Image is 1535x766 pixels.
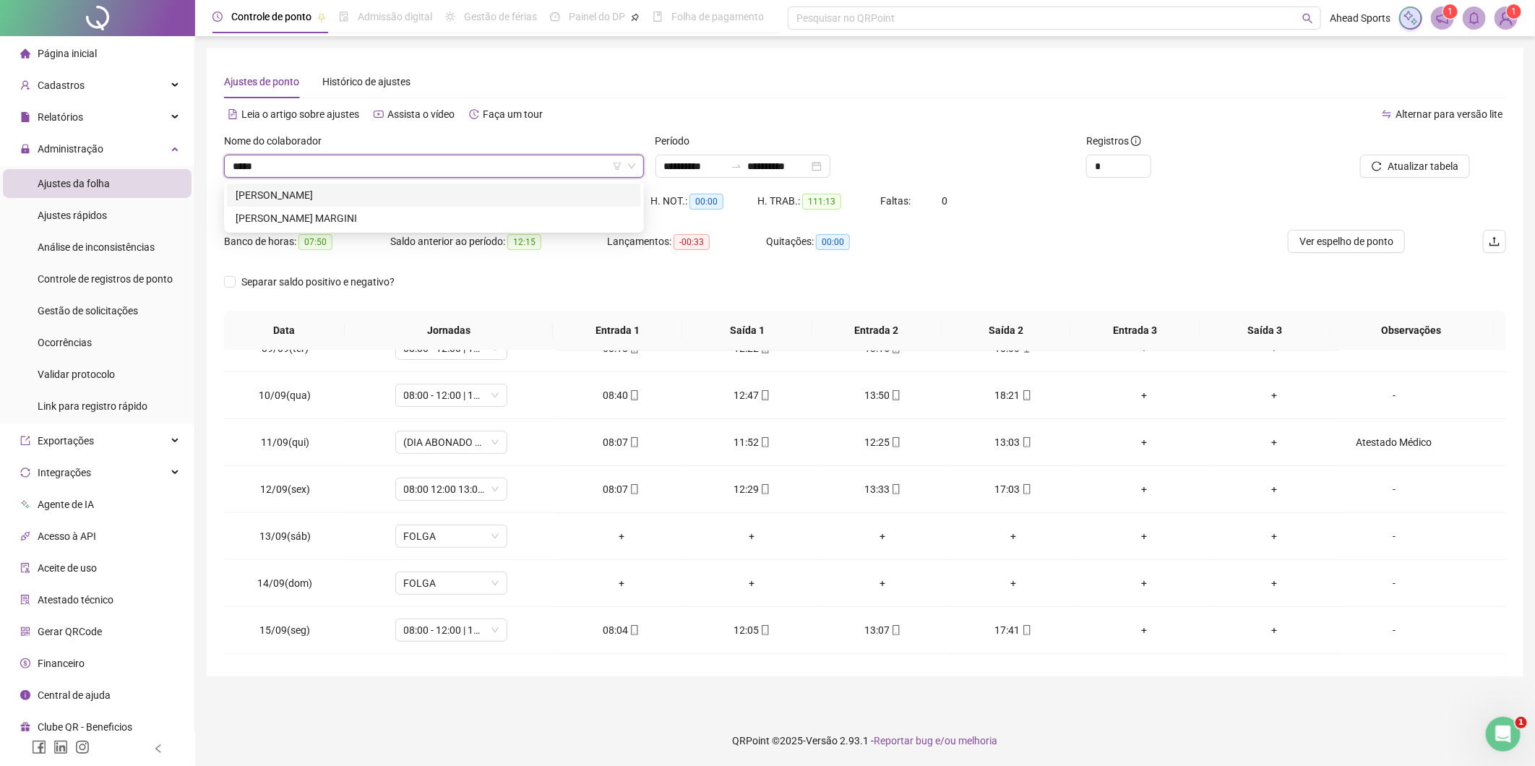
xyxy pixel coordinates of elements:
span: file-text [228,109,238,119]
span: mobile [759,437,770,447]
div: + [568,528,676,544]
span: instagram [75,740,90,754]
div: + [1221,575,1328,591]
span: left [153,744,163,754]
div: H. TRAB.: [757,193,880,210]
div: 13:33 [829,481,937,497]
span: mobile [890,437,901,447]
span: -00:33 [674,234,710,250]
div: 17:41 [960,622,1067,638]
div: - [1351,387,1437,403]
div: + [1221,481,1328,497]
span: facebook [32,740,46,754]
span: 0 [942,195,947,207]
span: Folha de pagamento [671,11,764,22]
span: sun [445,12,455,22]
span: Clube QR - Beneficios [38,721,132,733]
span: bell [1468,12,1481,25]
div: 13:07 [829,622,937,638]
div: H. NOT.: [650,193,757,210]
div: 17:03 [960,481,1067,497]
div: Saldo anterior ao período: [390,233,607,250]
span: Ocorrências [38,337,92,348]
span: info-circle [20,690,30,700]
span: mobile [1020,625,1032,635]
th: Saída 2 [942,311,1071,350]
div: + [698,528,806,544]
div: 12:47 [698,387,806,403]
span: 13/09(sáb) [259,530,311,542]
span: gift [20,722,30,732]
span: Gerar QRCode [38,626,102,637]
div: 08:07 [568,481,676,497]
th: Entrada 1 [553,311,682,350]
div: FELIPE AUGUSTO ESTEVAM VIEIRA [227,184,641,207]
span: audit [20,563,30,573]
div: + [829,575,937,591]
div: + [568,575,676,591]
span: mobile [1020,390,1032,400]
span: api [20,531,30,541]
span: search [1302,13,1313,24]
span: FOLGA [404,572,499,594]
span: Alternar para versão lite [1396,108,1502,120]
span: mobile [628,484,640,494]
span: Gestão de solicitações [38,305,138,317]
div: 12:25 [829,434,937,450]
span: home [20,48,30,59]
div: + [1091,622,1198,638]
div: 12:29 [698,481,806,497]
div: Atestado Médico [1351,434,1437,450]
span: linkedin [53,740,68,754]
div: + [698,575,806,591]
span: qrcode [20,627,30,637]
img: sparkle-icon.fc2bf0ac1784a2077858766a79e2daf3.svg [1403,10,1419,26]
div: + [1221,387,1328,403]
span: file [20,112,30,122]
span: 111:13 [802,194,841,210]
th: Entrada 3 [1071,311,1200,350]
span: mobile [628,437,640,447]
div: 08:07 [568,434,676,450]
span: mobile [890,625,901,635]
span: Atestado técnico [38,594,113,606]
div: + [960,575,1067,591]
iframe: Intercom live chat [1486,717,1521,752]
span: mobile [759,390,770,400]
div: + [829,528,937,544]
div: - [1351,622,1437,638]
span: file-done [339,12,349,22]
span: Reportar bug e/ou melhoria [874,735,998,746]
sup: 1 [1443,4,1458,19]
th: Saída 1 [682,311,812,350]
div: 08:40 [568,387,676,403]
div: + [1091,481,1198,497]
span: 1 [1448,7,1453,17]
span: Ahead Sports [1330,10,1390,26]
span: mobile [890,390,901,400]
span: mobile [1020,437,1032,447]
span: Controle de registros de ponto [38,273,173,285]
span: Painel do DP [569,11,625,22]
div: 11:52 [698,434,806,450]
span: Aceite de uso [38,562,97,574]
span: Ajustes da folha [38,178,110,189]
span: Integrações [38,467,91,478]
span: 08:00 12:00 13:00 17:00 [404,478,499,500]
span: export [20,436,30,446]
div: Quitações: [766,233,911,250]
span: Admissão digital [358,11,432,22]
span: Gestão de férias [464,11,537,22]
span: 08:00 - 12:00 | 13:00 - 18:00 [404,619,499,641]
div: 08:04 [568,622,676,638]
span: Atualizar tabela [1388,158,1458,174]
span: 00:00 [689,194,723,210]
button: Ver espelho de ponto [1288,230,1405,253]
span: Faltas: [880,195,913,207]
span: mobile [759,484,770,494]
th: Jornadas [345,311,553,350]
span: 08:00 - 12:00 | 13:00 - 18:00 [404,384,499,406]
span: mobile [628,625,640,635]
div: + [1091,387,1198,403]
span: 1 [1512,7,1517,17]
